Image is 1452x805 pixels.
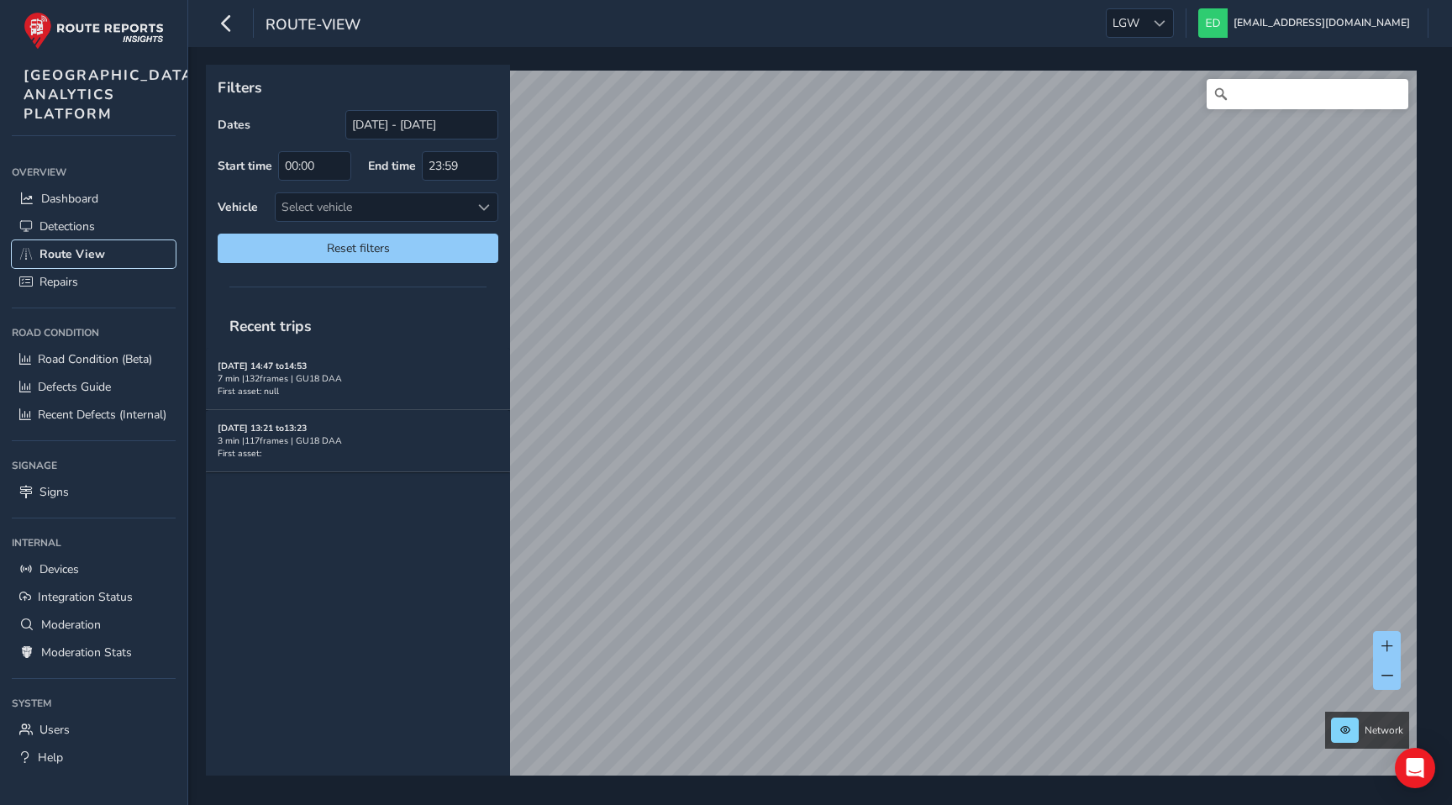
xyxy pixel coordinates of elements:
[218,385,279,397] span: First asset: null
[12,160,176,185] div: Overview
[12,240,176,268] a: Route View
[12,611,176,639] a: Moderation
[218,199,258,215] label: Vehicle
[39,274,78,290] span: Repairs
[1234,8,1410,38] span: [EMAIL_ADDRESS][DOMAIN_NAME]
[24,66,200,124] span: [GEOGRAPHIC_DATA] ANALYTICS PLATFORM
[218,234,498,263] button: Reset filters
[38,351,152,367] span: Road Condition (Beta)
[1107,9,1145,37] span: LGW
[218,360,307,372] strong: [DATE] 14:47 to 14:53
[212,71,1417,795] canvas: Map
[12,453,176,478] div: Signage
[38,589,133,605] span: Integration Status
[12,268,176,296] a: Repairs
[12,320,176,345] div: Road Condition
[1395,748,1435,788] div: Open Intercom Messenger
[218,158,272,174] label: Start time
[39,218,95,234] span: Detections
[12,478,176,506] a: Signs
[24,12,164,50] img: rr logo
[41,617,101,633] span: Moderation
[12,691,176,716] div: System
[12,716,176,744] a: Users
[39,561,79,577] span: Devices
[38,407,166,423] span: Recent Defects (Internal)
[218,117,250,133] label: Dates
[230,240,486,256] span: Reset filters
[266,14,360,38] span: route-view
[1198,8,1416,38] button: [EMAIL_ADDRESS][DOMAIN_NAME]
[12,213,176,240] a: Detections
[1207,79,1408,109] input: Search
[38,750,63,766] span: Help
[12,639,176,666] a: Moderation Stats
[38,379,111,395] span: Defects Guide
[39,246,105,262] span: Route View
[12,373,176,401] a: Defects Guide
[12,555,176,583] a: Devices
[39,722,70,738] span: Users
[39,484,69,500] span: Signs
[218,76,498,98] p: Filters
[12,345,176,373] a: Road Condition (Beta)
[218,434,498,447] div: 3 min | 117 frames | GU18 DAA
[12,401,176,429] a: Recent Defects (Internal)
[218,304,324,348] span: Recent trips
[1198,8,1228,38] img: diamond-layout
[41,191,98,207] span: Dashboard
[218,447,261,460] span: First asset:
[12,583,176,611] a: Integration Status
[12,530,176,555] div: Internal
[12,185,176,213] a: Dashboard
[368,158,416,174] label: End time
[41,645,132,660] span: Moderation Stats
[12,744,176,771] a: Help
[276,193,470,221] div: Select vehicle
[1365,723,1403,737] span: Network
[218,422,307,434] strong: [DATE] 13:21 to 13:23
[218,372,498,385] div: 7 min | 132 frames | GU18 DAA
